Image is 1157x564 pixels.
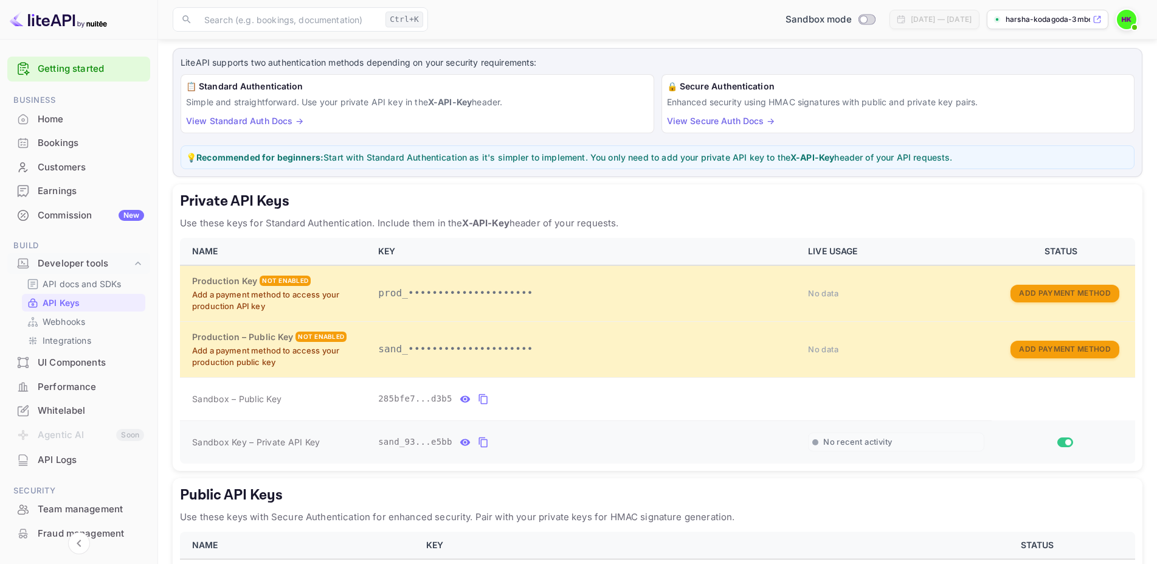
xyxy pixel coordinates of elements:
th: STATUS [944,532,1135,559]
span: Sandbox – Public Key [192,392,281,405]
h5: Public API Keys [180,486,1135,505]
div: New [119,210,144,221]
th: LIVE USAGE [801,238,992,265]
a: API docs and SDKs [27,277,140,290]
a: View Standard Auth Docs → [186,116,303,126]
h5: Private API Keys [180,192,1135,211]
a: Fraud management [7,522,150,545]
h6: 📋 Standard Authentication [186,80,649,93]
div: Fraud management [7,522,150,546]
div: Not enabled [260,276,311,286]
p: API Keys [43,296,80,309]
h6: Production Key [192,274,257,288]
div: Earnings [7,179,150,203]
p: Use these keys with Secure Authentication for enhanced security. Pair with your private keys for ... [180,510,1135,524]
span: Sandbox mode [786,13,852,27]
span: No data [808,344,838,354]
div: Earnings [38,184,144,198]
p: harsha-kodagoda-3mbe3.... [1006,14,1090,25]
div: Fraud management [38,527,144,541]
div: Getting started [7,57,150,82]
div: API Logs [38,453,144,467]
th: NAME [180,238,371,265]
div: Home [7,108,150,131]
strong: Recommended for beginners: [196,152,323,162]
th: KEY [419,532,944,559]
div: Switch to Production mode [781,13,880,27]
div: Webhooks [22,313,145,330]
a: Integrations [27,334,140,347]
a: CommissionNew [7,204,150,226]
span: Sandbox Key – Private API Key [192,437,320,447]
strong: X-API-Key [790,152,834,162]
a: Whitelabel [7,399,150,422]
div: Performance [38,380,144,394]
img: Harsha Kodagoda [1117,10,1136,29]
div: Ctrl+K [385,12,423,27]
div: Bookings [38,136,144,150]
div: Developer tools [7,253,150,274]
p: Webhooks [43,315,85,328]
a: Home [7,108,150,130]
div: UI Components [7,351,150,375]
div: Whitelabel [38,404,144,418]
div: Bookings [7,131,150,155]
p: LiteAPI supports two authentication methods depending on your security requirements: [181,56,1135,69]
a: Bookings [7,131,150,154]
p: sand_••••••••••••••••••••• [378,342,793,357]
a: Getting started [38,62,144,76]
div: API Keys [22,294,145,312]
p: Integrations [43,334,91,347]
p: prod_••••••••••••••••••••• [378,286,793,301]
span: Security [7,484,150,498]
a: API Logs [7,448,150,471]
span: Build [7,239,150,252]
table: private api keys table [180,238,1135,464]
div: Integrations [22,332,145,349]
button: Collapse navigation [68,532,90,554]
div: Performance [7,375,150,399]
button: Add Payment Method [1010,285,1119,302]
span: No data [808,288,838,298]
span: Business [7,94,150,107]
div: Customers [7,156,150,179]
div: Developer tools [38,257,132,271]
span: sand_93...e5bb [378,436,452,448]
div: API docs and SDKs [22,275,145,293]
div: Customers [38,161,144,175]
div: CommissionNew [7,204,150,228]
a: Customers [7,156,150,178]
h6: Production – Public Key [192,330,293,344]
strong: X-API-Key [462,217,509,229]
div: Commission [38,209,144,223]
strong: X-API-Key [428,97,472,107]
span: 285bfe7...d3b5 [378,392,452,405]
div: [DATE] — [DATE] [911,14,972,25]
p: API docs and SDKs [43,277,122,290]
th: NAME [180,532,419,559]
a: Team management [7,498,150,520]
div: Whitelabel [7,399,150,423]
th: STATUS [992,238,1135,265]
div: Not enabled [295,332,347,342]
span: No recent activity [823,437,892,447]
div: Team management [38,503,144,517]
p: Enhanced security using HMAC signatures with public and private key pairs. [667,96,1130,108]
p: 💡 Start with Standard Authentication as it's simpler to implement. You only need to add your priv... [186,151,1129,164]
div: API Logs [7,448,150,472]
img: LiteAPI logo [10,10,107,29]
div: Team management [7,498,150,521]
a: Earnings [7,179,150,202]
a: Performance [7,375,150,398]
p: Simple and straightforward. Use your private API key in the header. [186,96,649,108]
a: API Keys [27,296,140,309]
a: Add Payment Method [1010,343,1119,353]
p: Use these keys for Standard Authentication. Include them in the header of your requests. [180,216,1135,231]
div: Home [38,113,144,127]
a: View Secure Auth Docs → [667,116,775,126]
p: Add a payment method to access your production API key [192,289,364,313]
input: Search (e.g. bookings, documentation) [197,7,381,32]
th: KEY [371,238,801,265]
a: Add Payment Method [1010,287,1119,298]
a: UI Components [7,351,150,374]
